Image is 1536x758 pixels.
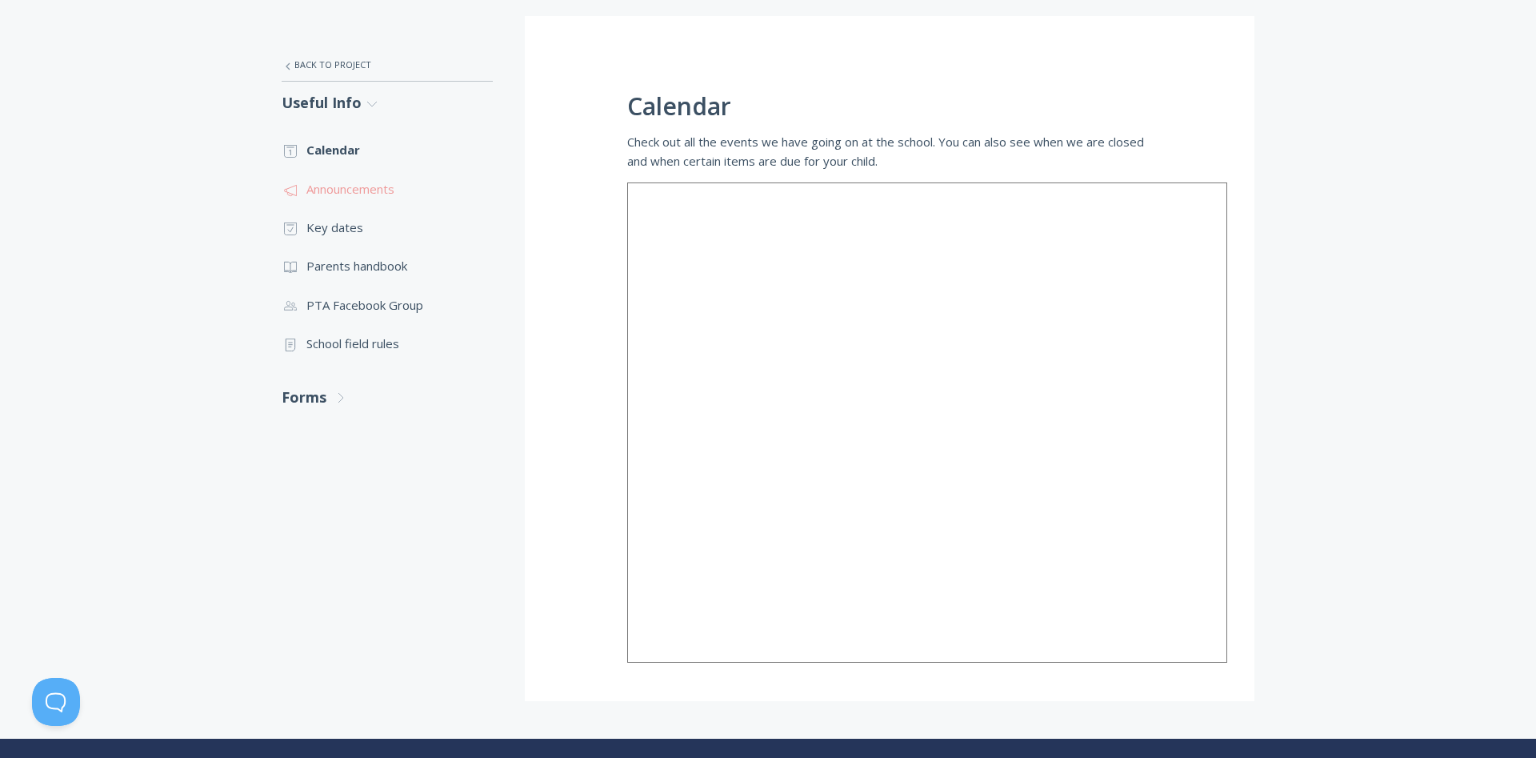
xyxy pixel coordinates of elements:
[627,93,1152,120] h1: Calendar
[282,130,493,169] a: Calendar
[627,132,1152,171] p: Check out all the events we have going on at the school. You can also see when we are closed and ...
[282,82,493,124] a: Useful Info
[282,170,493,208] a: Announcements
[282,247,493,285] a: Parents handbook
[32,678,80,726] iframe: Toggle Customer Support
[282,376,493,419] a: Forms
[282,48,493,82] a: Back to Project
[282,324,493,363] a: School field rules
[282,208,493,247] a: Key dates
[282,286,493,324] a: PTA Facebook Group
